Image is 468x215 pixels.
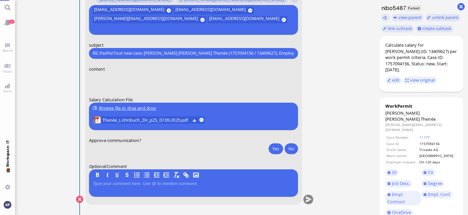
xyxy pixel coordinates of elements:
span: link subtask [388,25,412,31]
button: unlink parent [425,14,461,21]
td: Client name [386,147,418,152]
button: No [285,143,298,154]
span: 127 [8,20,15,24]
td: Trivadis AG [419,147,457,152]
span: Degree [428,180,442,186]
a: Empl. Contract [385,191,421,205]
img: You [4,201,11,208]
button: [PERSON_NAME][EMAIL_ADDRESS][DOMAIN_NAME] [93,16,206,23]
button: Download Thenée_Lohnbuch_ZH_p25_07.09.2025.pdf [192,118,197,122]
td: CH-120 days [419,159,457,165]
button: S [123,171,131,179]
button: view original [403,77,437,84]
img: Thenée_Lohnbuch_ZH_p25_07.09.2025.pdf [94,116,101,124]
span: Thenée_Lohnbuch_ZH_p25_07.09.2025.pdf [102,116,190,124]
button: [EMAIL_ADDRESS][DOMAIN_NAME] [174,7,254,14]
button: Copy ticket nibo5487 link to clipboard [381,14,390,21]
em: : [89,163,107,169]
td: 1757094156 [419,141,457,146]
a: Empl. Conf. [421,191,453,198]
td: Work canton [386,153,418,158]
span: [EMAIL_ADDRESS][DOMAIN_NAME] [94,7,164,14]
button: edit [385,77,402,84]
div: Browse file or drag and drop [93,105,294,112]
button: remove [199,118,204,122]
span: Approve communication? [89,137,141,143]
button: [EMAIL_ADDRESS][DOMAIN_NAME] [93,7,172,14]
td: Case Number [386,135,418,140]
td: Employer request [386,159,418,165]
span: Board [1,48,14,53]
span: Parked [407,5,421,11]
span: Empl. Contract [387,191,405,205]
span: [PERSON_NAME] [PERSON_NAME] [385,110,420,122]
span: Thenée [421,116,436,122]
button: [EMAIL_ADDRESS][DOMAIN_NAME] [208,16,287,23]
span: Optional [89,163,106,169]
dd: [PERSON_NAME][EMAIL_ADDRESS][DOMAIN_NAME] [385,122,457,132]
button: create subtask [416,25,453,32]
lob-view: Thenée_Lohnbuch_ZH_p25_07.09.2025.pdf [94,116,205,124]
button: I [104,171,111,179]
span: CV [428,169,433,175]
span: 💼 Workspace: IT [5,167,10,182]
span: Stats [2,89,13,93]
task-group-action-menu: link subtask [381,25,414,32]
span: [PERSON_NAME][EMAIL_ADDRESS][DOMAIN_NAME] [94,16,198,23]
a: ID [385,169,398,176]
span: Salary Calculation File [89,97,133,103]
button: view parent [392,14,424,21]
span: [EMAIL_ADDRESS][DOMAIN_NAME] [209,16,279,23]
span: content [89,66,105,72]
a: View Thenée_Lohnbuch_ZH_p25_07.09.2025.pdf [102,116,190,124]
button: U [114,171,121,179]
span: Empl. Conf. [428,191,451,197]
td: [GEOGRAPHIC_DATA] [419,153,457,158]
span: Team [1,69,14,74]
a: Degree [421,180,444,187]
div: Calculate salary for [PERSON_NAME] (ID: 13409627) per work permit criteria. Case ID: 1757094156, ... [385,42,457,73]
a: Job Desc. [385,180,412,187]
span: Job Desc. [392,180,410,186]
a: 11177 [419,135,430,140]
button: Yes [269,143,283,154]
button: B [94,171,101,179]
td: Case ID [386,141,418,146]
div: WorkPermit [385,103,457,109]
span: Comment [107,163,127,169]
span: ID [392,169,396,175]
h1: nibo5487 [379,4,406,12]
span: [EMAIL_ADDRESS][DOMAIN_NAME] [175,7,246,14]
a: CV [421,169,435,176]
span: subject [89,42,104,48]
button: Cancel [76,196,83,203]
